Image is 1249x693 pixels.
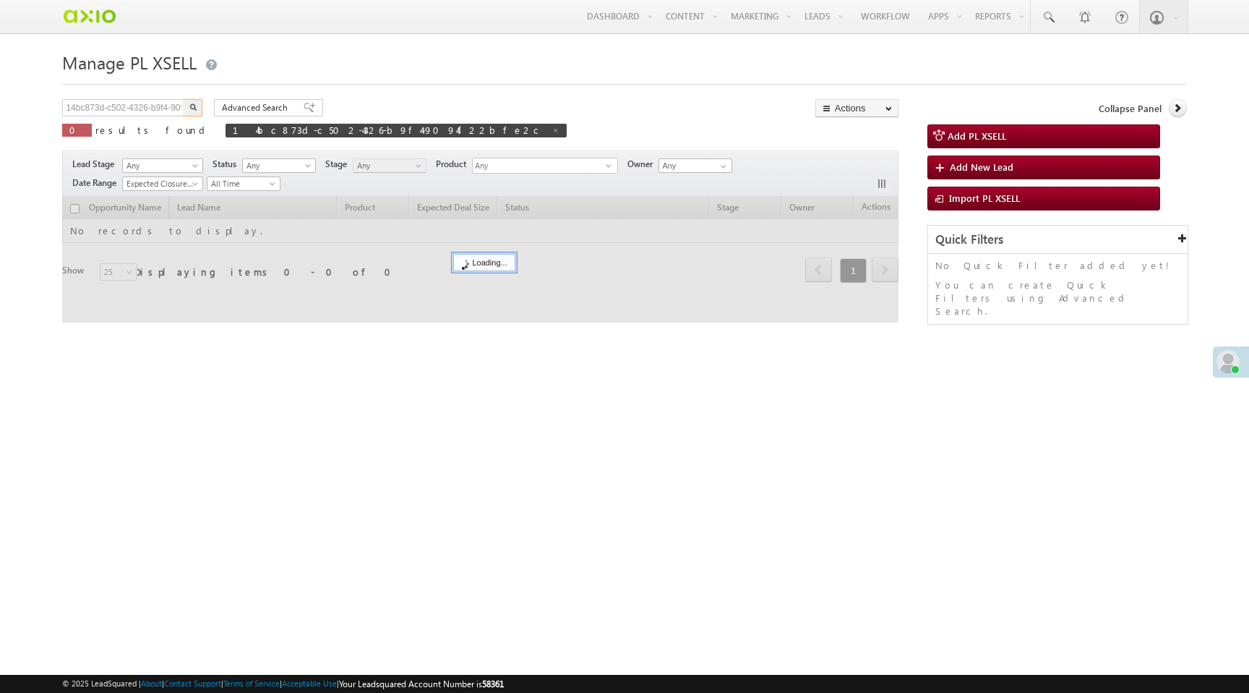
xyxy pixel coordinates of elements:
span: Add New Lead [950,161,1013,173]
span: 14bc873d-c502-4326-b9f4-9094f22bfe2c [233,124,545,136]
span: All Time [207,177,276,190]
span: Your Leadsquared Account Number is [339,679,504,689]
span: Date Range [72,177,122,190]
p: You can create Quick Filters using Advanced Search. [935,279,1180,318]
span: 58361 [482,679,504,689]
span: Collapse Panel [1099,102,1162,115]
span: Expected Closure Date [123,177,198,190]
div: Loading... [453,254,515,271]
span: Any [243,159,312,172]
a: Expected Closure Date [122,177,203,191]
span: Owner [627,158,658,171]
a: Any [353,158,426,173]
a: Acceptable Use [282,679,337,688]
span: Stage [325,158,353,171]
a: Any [122,158,203,173]
span: Add PL XSELL [948,129,1006,142]
div: Any [472,158,618,174]
span: Any [123,159,198,172]
button: Actions [815,99,898,117]
a: Terms of Service [223,679,280,688]
a: Show All Items [713,159,731,174]
span: Product [436,158,472,171]
a: About [141,679,162,688]
div: Quick Filters [928,226,1188,254]
span: select [606,162,617,169]
span: Advanced Search [222,101,292,114]
a: Contact Support [164,679,221,688]
a: All Time [207,177,280,191]
span: Manage PL XSELL [62,51,197,74]
span: 0 [69,124,85,136]
span: results found [95,124,210,136]
span: Any [473,158,606,175]
p: No Quick Filter added yet! [935,259,1180,272]
span: Status [213,158,242,171]
input: Type to Search [658,158,732,173]
img: Custom Logo [62,4,116,29]
span: Import PL XSELL [949,192,1020,204]
span: Any [353,159,422,172]
span: Lead Stage [72,158,120,171]
span: © 2025 LeadSquared | | | | | [62,677,504,691]
img: Search [189,103,197,111]
a: Any [242,158,316,173]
